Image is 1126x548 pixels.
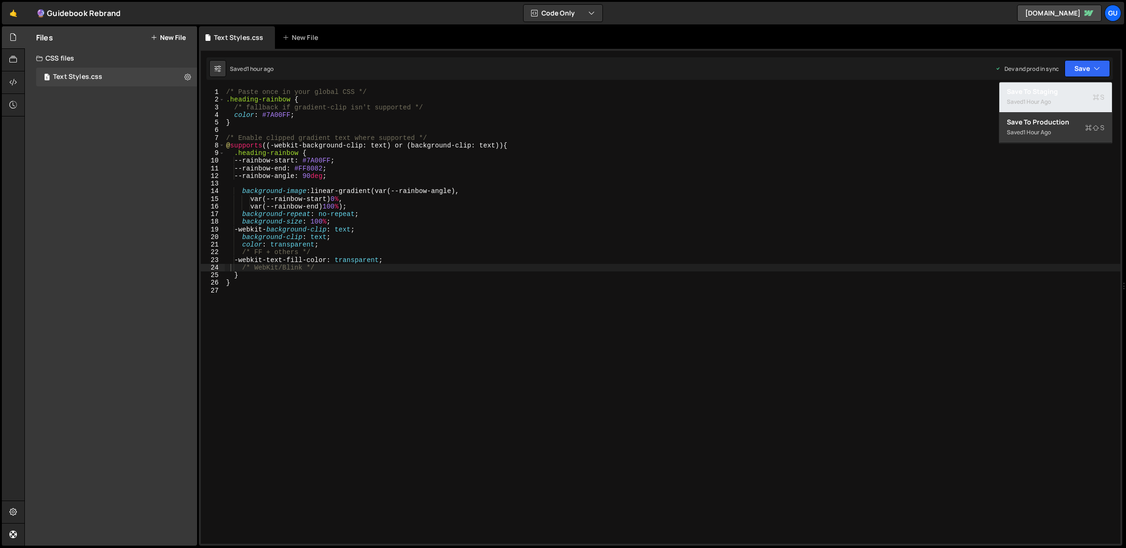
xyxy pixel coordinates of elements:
[201,203,225,210] div: 16
[201,88,225,96] div: 1
[230,65,274,73] div: Saved
[25,49,197,68] div: CSS files
[995,65,1059,73] div: Dev and prod in sync
[201,157,225,164] div: 10
[36,8,121,19] div: 🔮 Guidebook Rebrand
[1104,5,1121,22] a: Gu
[201,218,225,225] div: 18
[201,180,225,187] div: 13
[1085,123,1104,132] span: S
[1007,96,1104,108] div: Saved
[36,32,53,43] h2: Files
[999,113,1112,143] button: Save to ProductionS Saved1 hour ago
[151,34,186,41] button: New File
[36,68,197,86] div: Text Styles.css
[247,65,274,73] div: 1 hour ago
[524,5,602,22] button: Code Only
[201,165,225,172] div: 11
[201,104,225,111] div: 3
[201,134,225,142] div: 7
[53,73,102,81] div: Text Styles.css
[201,172,225,180] div: 12
[201,111,225,119] div: 4
[1017,5,1102,22] a: [DOMAIN_NAME]
[201,142,225,149] div: 8
[201,119,225,126] div: 5
[201,187,225,195] div: 14
[201,271,225,279] div: 25
[1007,87,1104,96] div: Save to Staging
[201,126,225,134] div: 6
[2,2,25,24] a: 🤙
[1007,117,1104,127] div: Save to Production
[201,233,225,241] div: 20
[201,241,225,248] div: 21
[201,195,225,203] div: 15
[999,82,1112,113] button: Save to StagingS Saved1 hour ago
[201,149,225,157] div: 9
[201,264,225,271] div: 24
[1023,128,1051,136] div: 1 hour ago
[1023,98,1051,106] div: 1 hour ago
[1093,93,1104,102] span: S
[1065,60,1110,77] button: Save
[201,287,225,294] div: 27
[44,74,50,82] span: 1
[201,279,225,286] div: 26
[282,33,322,42] div: New File
[201,256,225,264] div: 23
[201,226,225,233] div: 19
[1007,127,1104,138] div: Saved
[201,248,225,256] div: 22
[201,210,225,218] div: 17
[201,96,225,103] div: 2
[214,33,263,42] div: Text Styles.css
